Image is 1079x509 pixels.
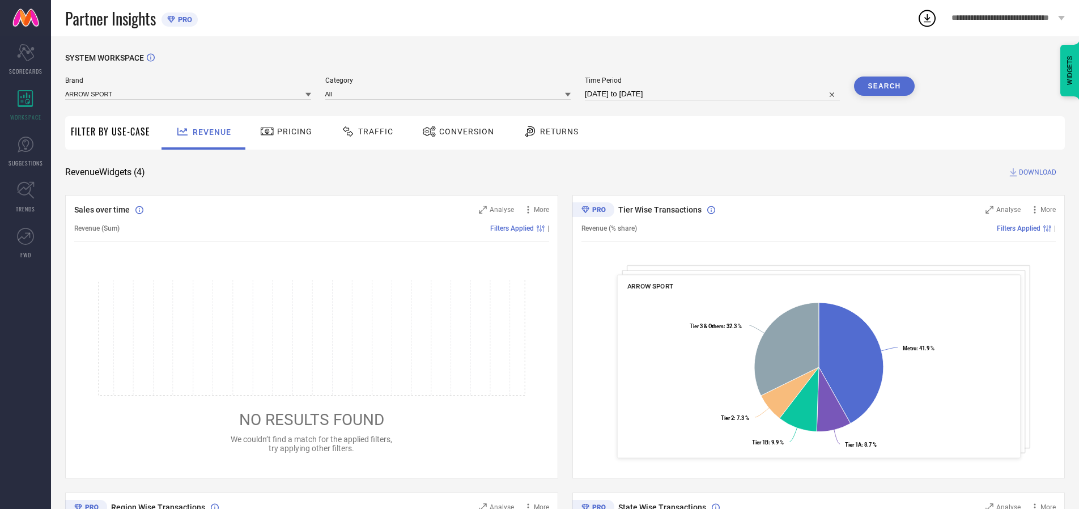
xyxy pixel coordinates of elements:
[547,224,549,232] span: |
[358,127,393,136] span: Traffic
[690,323,742,329] text: : 32.3 %
[16,205,35,213] span: TRENDS
[581,224,637,232] span: Revenue (% share)
[193,128,231,137] span: Revenue
[277,127,312,136] span: Pricing
[540,127,579,136] span: Returns
[71,125,150,138] span: Filter By Use-Case
[439,127,494,136] span: Conversion
[751,439,783,446] text: : 9.9 %
[585,87,840,101] input: Select time period
[490,224,534,232] span: Filters Applied
[618,205,702,214] span: Tier Wise Transactions
[9,67,43,75] span: SCORECARDS
[231,435,392,453] span: We couldn’t find a match for the applied filters, try applying other filters.
[902,345,934,351] text: : 41.9 %
[985,206,993,214] svg: Zoom
[74,205,130,214] span: Sales over time
[844,442,876,448] text: : 8.7 %
[325,77,571,84] span: Category
[65,167,145,178] span: Revenue Widgets ( 4 )
[1054,224,1056,232] span: |
[175,15,192,24] span: PRO
[20,251,31,259] span: FWD
[854,77,915,96] button: Search
[627,282,673,290] span: ARROW SPORT
[65,77,311,84] span: Brand
[1019,167,1056,178] span: DOWNLOAD
[9,159,43,167] span: SUGGESTIONS
[239,410,384,429] span: NO RESULTS FOUND
[1040,206,1056,214] span: More
[997,224,1040,232] span: Filters Applied
[721,415,734,421] tspan: Tier 2
[490,206,514,214] span: Analyse
[585,77,840,84] span: Time Period
[996,206,1021,214] span: Analyse
[572,202,614,219] div: Premium
[10,113,41,121] span: WORKSPACE
[751,439,768,446] tspan: Tier 1B
[721,415,749,421] text: : 7.3 %
[902,345,916,351] tspan: Metro
[65,53,144,62] span: SYSTEM WORKSPACE
[65,7,156,30] span: Partner Insights
[844,442,861,448] tspan: Tier 1A
[479,206,487,214] svg: Zoom
[74,224,120,232] span: Revenue (Sum)
[917,8,937,28] div: Open download list
[690,323,724,329] tspan: Tier 3 & Others
[534,206,549,214] span: More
